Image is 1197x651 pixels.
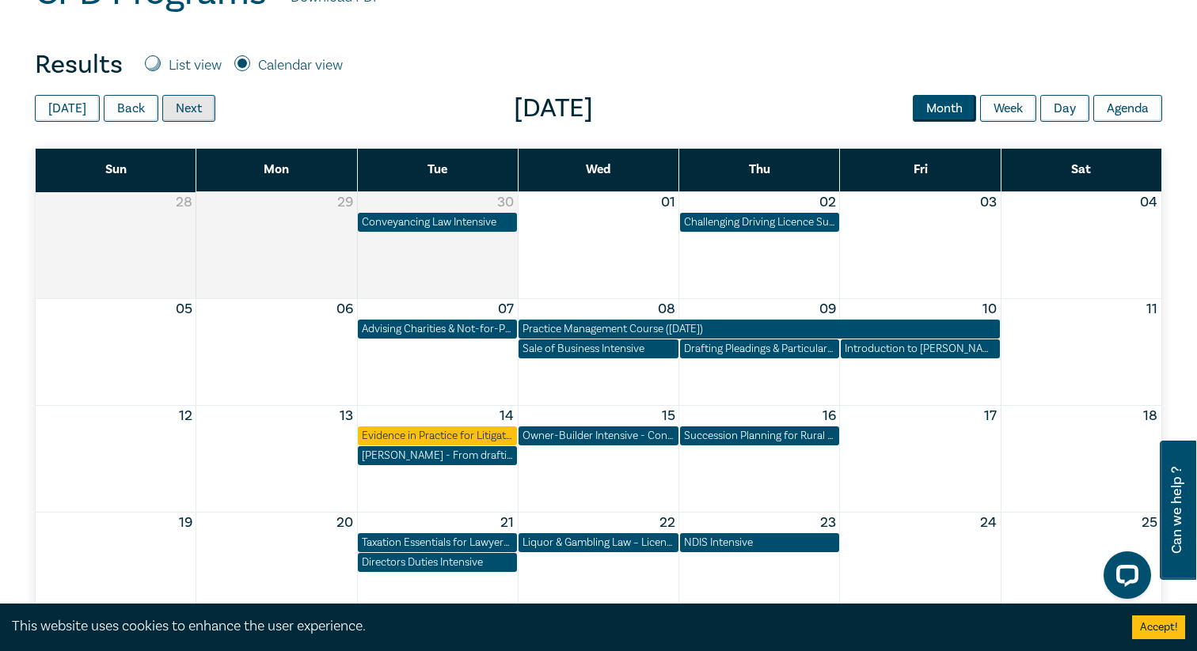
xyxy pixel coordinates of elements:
[105,161,127,177] span: Sun
[35,49,123,81] h4: Results
[500,513,514,533] button: 21
[1040,95,1089,122] button: Day
[684,428,835,444] div: Succession Planning for Rural Estates
[1132,615,1185,639] button: Accept cookies
[522,321,995,337] div: Practice Management Course (October 2025)
[12,616,1108,637] div: This website uses cookies to enhance the user experience.
[522,341,674,357] div: Sale of Business Intensive
[258,55,343,76] label: Calendar view
[179,406,192,426] button: 12
[1140,192,1157,213] button: 04
[984,406,997,426] button: 17
[980,192,997,213] button: 03
[1169,450,1184,570] span: Can we help ?
[264,161,289,177] span: Mon
[362,554,513,570] div: Directors Duties Intensive
[1143,406,1157,426] button: 18
[500,406,514,426] button: 14
[162,95,215,122] button: Next
[179,513,192,533] button: 19
[1071,161,1091,177] span: Sat
[176,299,192,320] button: 05
[362,448,513,464] div: Wills - From drafting to costing (October 2025)
[684,214,835,230] div: Challenging Driving Licence Suspensions in Victoria
[169,55,222,76] label: List view
[176,192,192,213] button: 28
[914,161,928,177] span: Fri
[337,192,353,213] button: 29
[819,192,836,213] button: 02
[662,406,675,426] button: 15
[586,161,610,177] span: Wed
[980,513,997,533] button: 24
[362,428,513,444] div: Evidence in Practice for Litigators (Oct 2025)
[336,299,353,320] button: 06
[336,513,353,533] button: 20
[1091,545,1157,611] iframe: LiveChat chat widget
[749,161,770,177] span: Thu
[684,535,835,551] div: NDIS Intensive
[35,95,100,122] button: [DATE]
[1146,299,1157,320] button: 11
[362,214,513,230] div: Conveyancing Law Intensive
[658,299,675,320] button: 08
[823,406,836,426] button: 16
[362,535,513,551] div: Taxation Essentials for Lawyers - The A-Z (Oct 2025)
[522,428,674,444] div: Owner-Builder Intensive - Contracts, Claims, and Compliance
[980,95,1036,122] button: Week
[498,299,514,320] button: 07
[661,192,675,213] button: 01
[913,95,976,122] button: Month
[684,341,835,357] div: Drafting Pleadings & Particulars – Tips & Traps
[427,161,447,177] span: Tue
[982,299,997,320] button: 10
[215,93,891,124] span: [DATE]
[340,406,353,426] button: 13
[522,535,674,551] div: Liquor & Gambling Law – Licensing, Compliance & Regulations
[845,341,996,357] div: Introduction to Wills for Legal Support Staff (October 2025)
[1093,95,1162,122] button: Agenda
[819,299,836,320] button: 09
[104,95,158,122] button: Back
[659,513,675,533] button: 22
[820,513,836,533] button: 23
[362,321,513,337] div: Advising Charities & Not-for-Profits – Legal Structures, Compliance & Risk Management
[1142,513,1157,533] button: 25
[497,192,514,213] button: 30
